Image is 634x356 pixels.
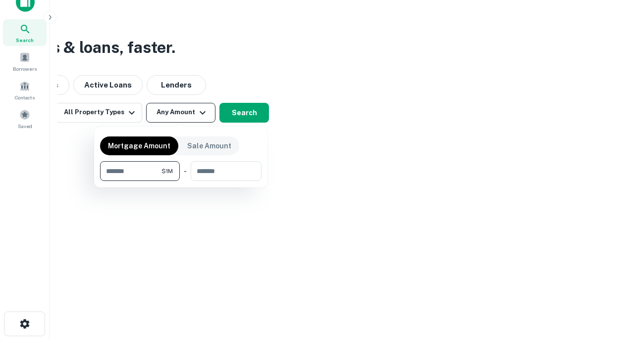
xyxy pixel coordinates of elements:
[108,140,170,151] p: Mortgage Amount
[161,167,173,176] span: $1M
[187,140,231,151] p: Sale Amount
[584,277,634,324] iframe: Chat Widget
[184,161,187,181] div: -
